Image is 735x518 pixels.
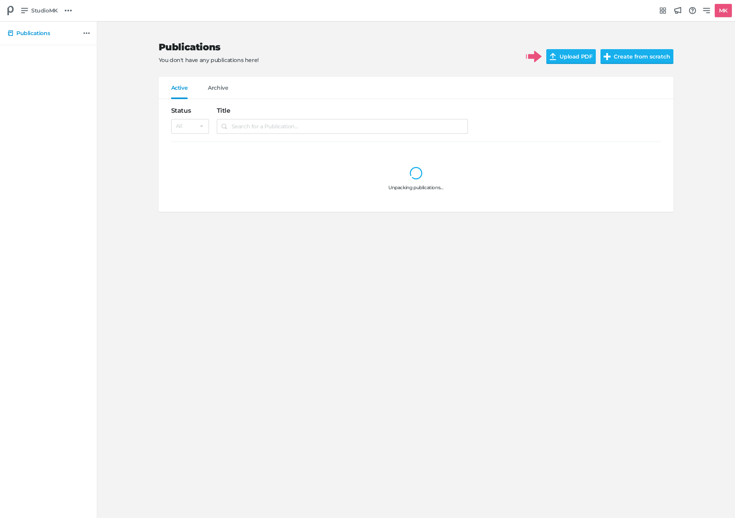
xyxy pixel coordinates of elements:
a: Publications [5,26,81,40]
input: Upload PDF [546,49,605,64]
a: Archive [208,85,228,99]
a: Integrations Hub [656,4,669,17]
h5: MK [716,4,731,17]
a: Additional actions... [82,28,91,38]
h4: Status [171,107,209,114]
span: StudioMK [31,6,58,15]
button: Create from scratch [600,49,673,64]
h5: Publications [16,30,50,37]
h4: Title [217,107,468,114]
a: Active [171,85,188,99]
label: Upload PDF [546,49,595,64]
input: Search for a Publication... [217,119,468,134]
p: You don't have any publications here! [159,56,514,64]
div: StudioMK [3,3,18,18]
h2: Publications [159,42,514,53]
p: Unpacking publications… [184,184,648,191]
